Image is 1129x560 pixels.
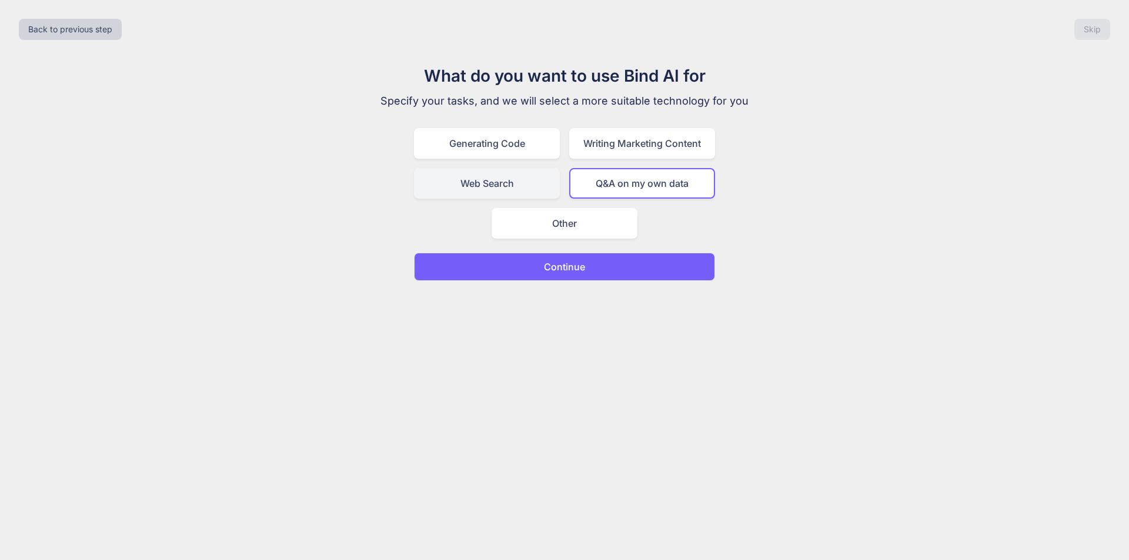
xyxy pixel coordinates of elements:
div: Web Search [414,168,560,199]
div: Q&A on my own data [569,168,715,199]
div: Generating Code [414,128,560,159]
button: Skip [1074,19,1110,40]
button: Back to previous step [19,19,122,40]
h1: What do you want to use Bind AI for [367,63,762,88]
div: Writing Marketing Content [569,128,715,159]
button: Continue [414,253,715,281]
p: Continue [544,260,585,274]
div: Other [492,208,637,239]
p: Specify your tasks, and we will select a more suitable technology for you [367,93,762,109]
